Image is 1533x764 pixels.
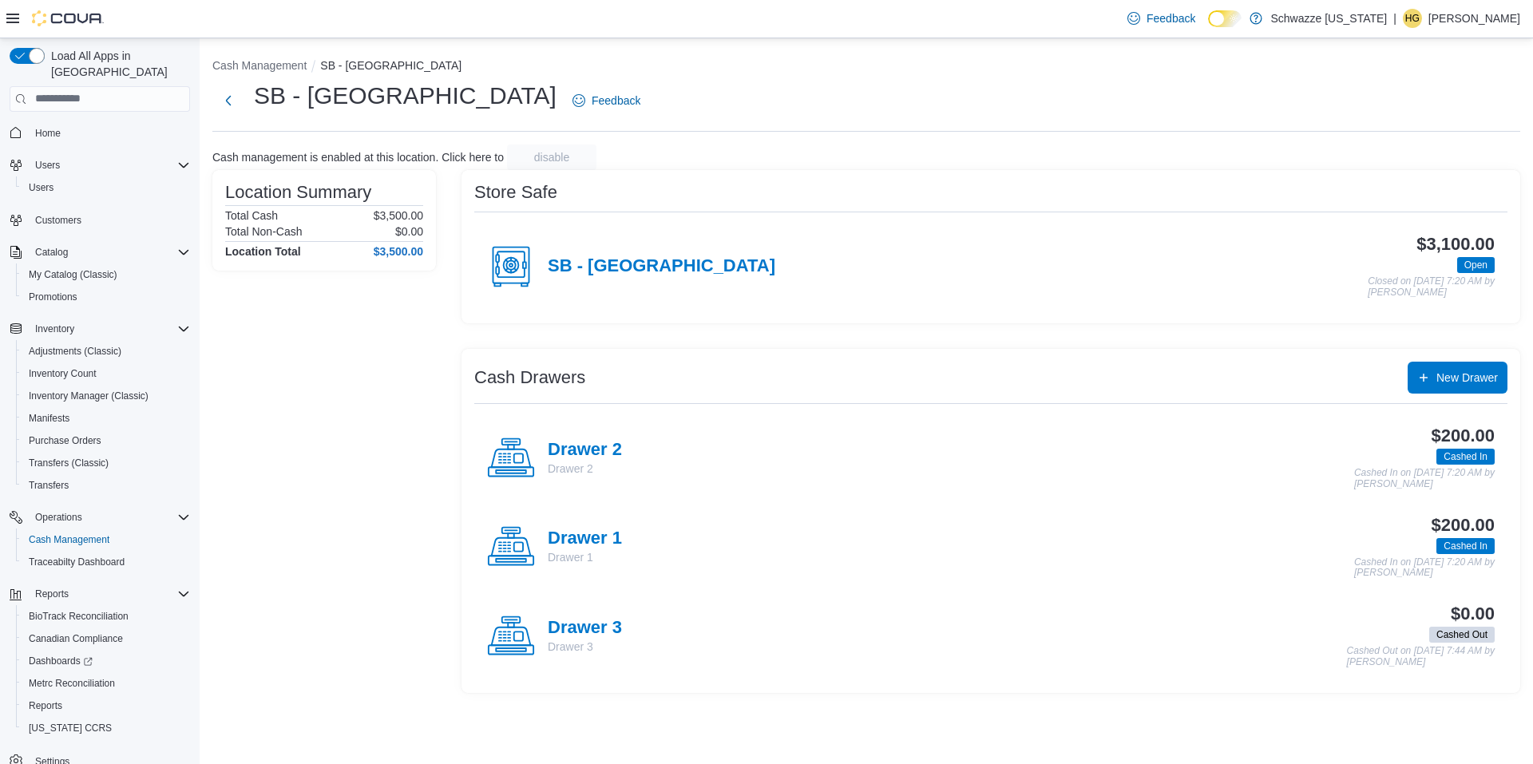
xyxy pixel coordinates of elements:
span: Inventory [29,319,190,338]
span: Home [29,123,190,143]
span: Dashboards [22,651,190,671]
p: Closed on [DATE] 7:20 AM by [PERSON_NAME] [1368,276,1495,298]
button: Metrc Reconciliation [16,672,196,695]
span: Transfers [22,476,190,495]
span: Users [22,178,190,197]
a: Transfers [22,476,75,495]
p: Drawer 2 [548,461,622,477]
span: Promotions [22,287,190,307]
div: Hunter Grundman [1403,9,1422,28]
p: Cashed In on [DATE] 7:20 AM by [PERSON_NAME] [1354,557,1495,579]
span: Reports [29,584,190,604]
button: Operations [29,508,89,527]
button: Manifests [16,407,196,430]
button: Cash Management [212,59,307,72]
span: Inventory Manager (Classic) [29,390,149,402]
button: Users [29,156,66,175]
button: Promotions [16,286,196,308]
h4: SB - [GEOGRAPHIC_DATA] [548,256,775,277]
button: Adjustments (Classic) [16,340,196,362]
span: Feedback [1147,10,1195,26]
button: Reports [3,583,196,605]
span: Users [29,181,53,194]
button: Users [3,154,196,176]
button: Inventory Manager (Classic) [16,385,196,407]
button: Transfers [16,474,196,497]
button: [US_STATE] CCRS [16,717,196,739]
h6: Total Cash [225,209,278,222]
h3: Store Safe [474,183,557,202]
span: Operations [35,511,82,524]
button: Purchase Orders [16,430,196,452]
button: disable [507,144,596,170]
span: BioTrack Reconciliation [22,607,190,626]
a: Manifests [22,409,76,428]
button: Reports [29,584,75,604]
h3: Location Summary [225,183,371,202]
span: disable [534,149,569,165]
a: Dashboards [16,650,196,672]
a: Traceabilty Dashboard [22,552,131,572]
a: Dashboards [22,651,99,671]
span: Cashed Out [1429,627,1495,643]
p: Schwazze [US_STATE] [1270,9,1387,28]
span: Canadian Compliance [22,629,190,648]
span: Dashboards [29,655,93,667]
span: Open [1464,258,1487,272]
input: Dark Mode [1208,10,1242,27]
span: Dark Mode [1208,27,1209,28]
h3: $3,100.00 [1416,235,1495,254]
button: Home [3,121,196,144]
a: Promotions [22,287,84,307]
a: Customers [29,211,88,230]
h4: Location Total [225,245,301,258]
button: Reports [16,695,196,717]
span: New Drawer [1436,370,1498,386]
p: Cashed In on [DATE] 7:20 AM by [PERSON_NAME] [1354,468,1495,489]
a: Purchase Orders [22,431,108,450]
button: Operations [3,506,196,528]
button: Inventory [3,318,196,340]
span: Inventory Manager (Classic) [22,386,190,406]
span: Manifests [22,409,190,428]
p: Drawer 3 [548,639,622,655]
span: Reports [22,696,190,715]
span: Manifests [29,412,69,425]
span: Load All Apps in [GEOGRAPHIC_DATA] [45,48,190,80]
h4: Drawer 1 [548,528,622,549]
a: Metrc Reconciliation [22,674,121,693]
a: Cash Management [22,530,116,549]
span: Metrc Reconciliation [22,674,190,693]
a: Reports [22,696,69,715]
a: [US_STATE] CCRS [22,718,118,738]
span: Adjustments (Classic) [29,345,121,358]
p: [PERSON_NAME] [1428,9,1520,28]
p: Cashed Out on [DATE] 7:44 AM by [PERSON_NAME] [1347,646,1495,667]
span: Purchase Orders [22,431,190,450]
span: Traceabilty Dashboard [29,556,125,568]
button: Catalog [3,241,196,263]
span: Cash Management [29,533,109,546]
span: Cashed In [1436,449,1495,465]
span: Feedback [592,93,640,109]
span: Customers [35,214,81,227]
button: Traceabilty Dashboard [16,551,196,573]
p: Drawer 1 [548,549,622,565]
h6: Total Non-Cash [225,225,303,238]
button: Users [16,176,196,199]
span: Home [35,127,61,140]
span: Users [29,156,190,175]
span: Transfers [29,479,69,492]
button: Inventory [29,319,81,338]
span: Traceabilty Dashboard [22,552,190,572]
span: Catalog [29,243,190,262]
span: HG [1405,9,1420,28]
h3: $200.00 [1432,516,1495,535]
span: Transfers (Classic) [29,457,109,469]
span: Canadian Compliance [29,632,123,645]
a: Home [29,124,67,143]
button: Inventory Count [16,362,196,385]
span: Cashed In [1444,539,1487,553]
span: Cashed In [1436,538,1495,554]
span: Users [35,159,60,172]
